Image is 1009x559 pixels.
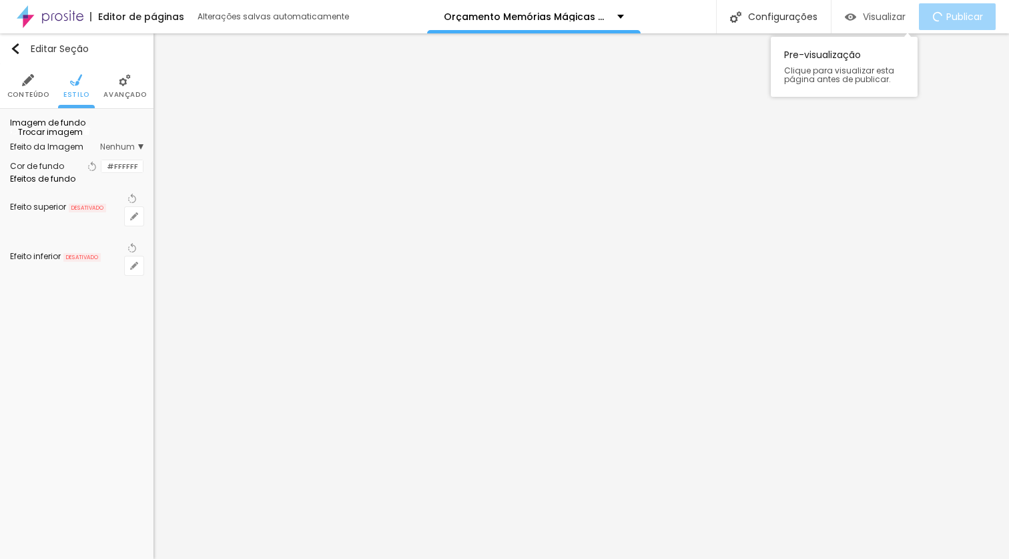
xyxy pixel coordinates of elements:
[784,66,904,83] span: Clique para visualizar esta página antes de publicar.
[10,119,143,127] div: Imagem de fundo
[10,252,61,260] div: Efeito inferior
[831,3,919,30] button: Visualizar
[10,203,66,211] div: Efeito superior
[10,126,83,138] span: Trocar imagem
[198,13,351,21] div: Alterações salvas automaticamente
[730,11,741,23] img: Icone
[63,91,89,98] span: Estilo
[10,143,100,151] div: Efeito da Imagem
[771,37,918,97] div: Pre-visualização
[10,43,89,54] div: Editar Seção
[63,253,101,262] span: DESATIVADO
[10,175,143,183] div: Efeitos de fundo
[919,3,996,30] button: Publicar
[10,127,18,135] img: Icone
[7,91,49,98] span: Conteúdo
[10,162,64,170] div: Cor de fundo
[444,12,607,21] p: Orçamento Memórias Mágicas Terra [DATE]
[83,127,91,135] img: Icone
[103,91,146,98] span: Avançado
[69,204,106,213] span: DESATIVADO
[100,143,143,151] span: Nenhum
[845,11,856,23] img: view-1.svg
[10,43,21,54] img: Icone
[70,74,82,86] img: Icone
[153,33,1009,559] iframe: Editor
[90,12,184,21] div: Editor de páginas
[22,74,34,86] img: Icone
[946,11,983,22] span: Publicar
[119,74,131,86] img: Icone
[863,11,906,22] span: Visualizar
